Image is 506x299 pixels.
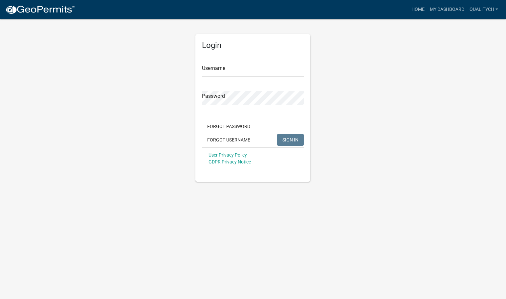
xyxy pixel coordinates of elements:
h5: Login [202,41,304,50]
button: Forgot Password [202,120,255,132]
a: GDPR Privacy Notice [209,159,251,164]
a: QUALITYCH [467,3,501,16]
button: SIGN IN [277,134,304,146]
span: SIGN IN [282,137,298,142]
a: User Privacy Policy [209,152,247,158]
a: My Dashboard [427,3,467,16]
a: Home [409,3,427,16]
button: Forgot Username [202,134,255,146]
